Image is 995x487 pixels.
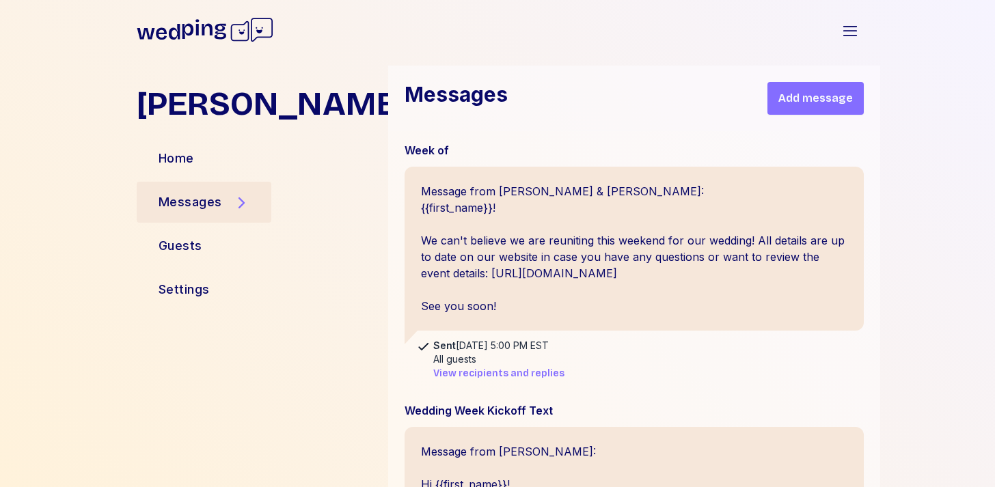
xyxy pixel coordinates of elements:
h1: Messages [405,82,508,115]
span: Sent [433,339,456,351]
h1: [PERSON_NAME] [137,87,377,120]
div: Guests [159,236,202,255]
div: Messages [159,193,222,212]
button: View recipients and replies [433,367,564,380]
div: Week of [405,142,864,158]
div: [DATE] 5:00 PM EST [433,339,564,352]
button: Add message [767,82,864,115]
div: Home [159,149,194,168]
div: Message from [PERSON_NAME] & [PERSON_NAME]: {{first_name}}! We can't believe we are reuniting thi... [405,167,864,331]
span: Add message [778,90,853,107]
div: All guests [433,352,476,366]
div: Settings [159,280,210,299]
div: Wedding Week Kickoff Text [405,402,864,419]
